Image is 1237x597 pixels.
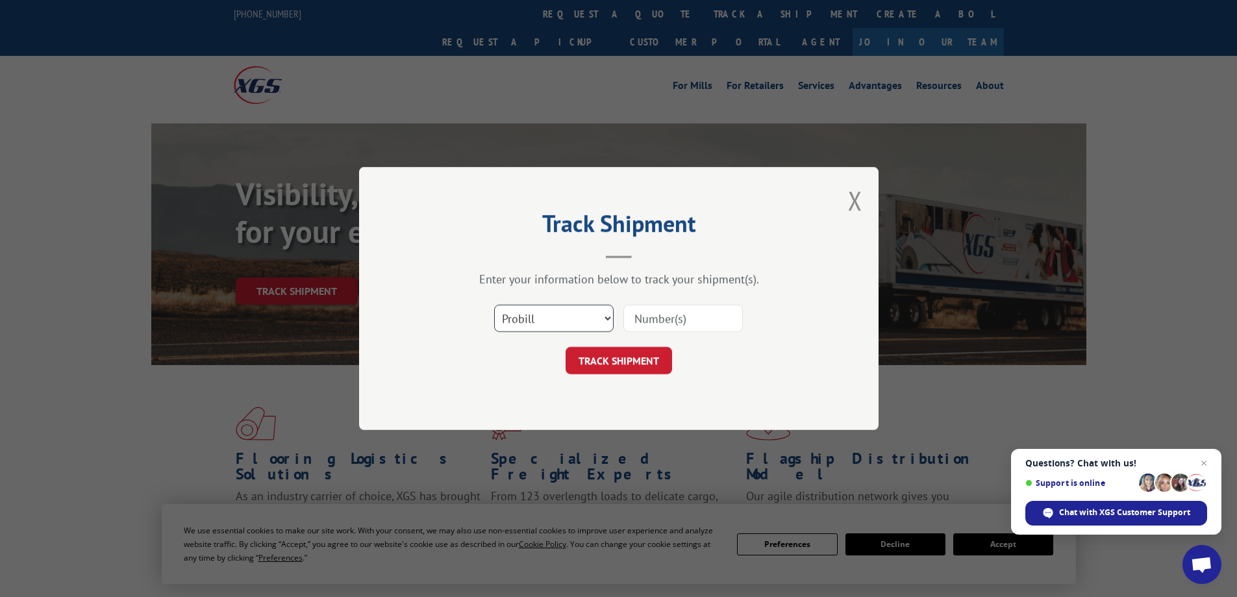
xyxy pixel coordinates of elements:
[424,272,814,286] div: Enter your information below to track your shipment(s).
[1182,545,1221,584] div: Open chat
[1025,478,1134,488] span: Support is online
[848,183,862,218] button: Close modal
[566,347,672,374] button: TRACK SHIPMENT
[424,214,814,239] h2: Track Shipment
[1025,458,1207,468] span: Questions? Chat with us!
[1025,501,1207,526] div: Chat with XGS Customer Support
[1059,507,1190,518] span: Chat with XGS Customer Support
[623,305,743,332] input: Number(s)
[1196,455,1212,471] span: Close chat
